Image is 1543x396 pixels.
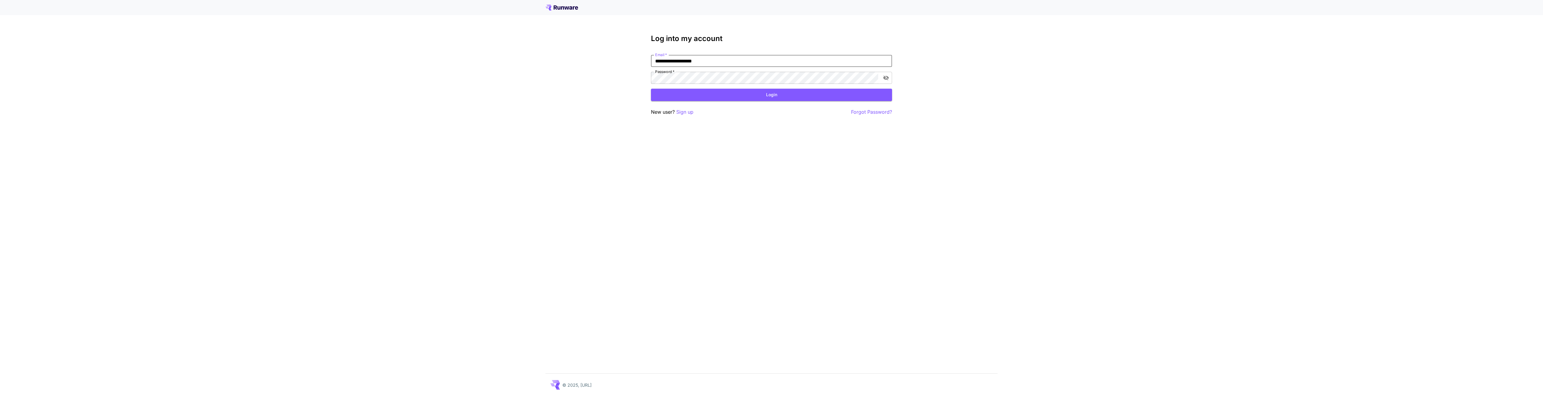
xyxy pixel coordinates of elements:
[562,382,592,388] p: © 2025, [URL]
[655,69,674,74] label: Password
[881,72,891,83] button: toggle password visibility
[655,52,667,57] label: Email
[651,108,693,116] p: New user?
[651,89,892,101] button: Login
[651,34,892,43] h3: Log into my account
[851,108,892,116] button: Forgot Password?
[676,108,693,116] button: Sign up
